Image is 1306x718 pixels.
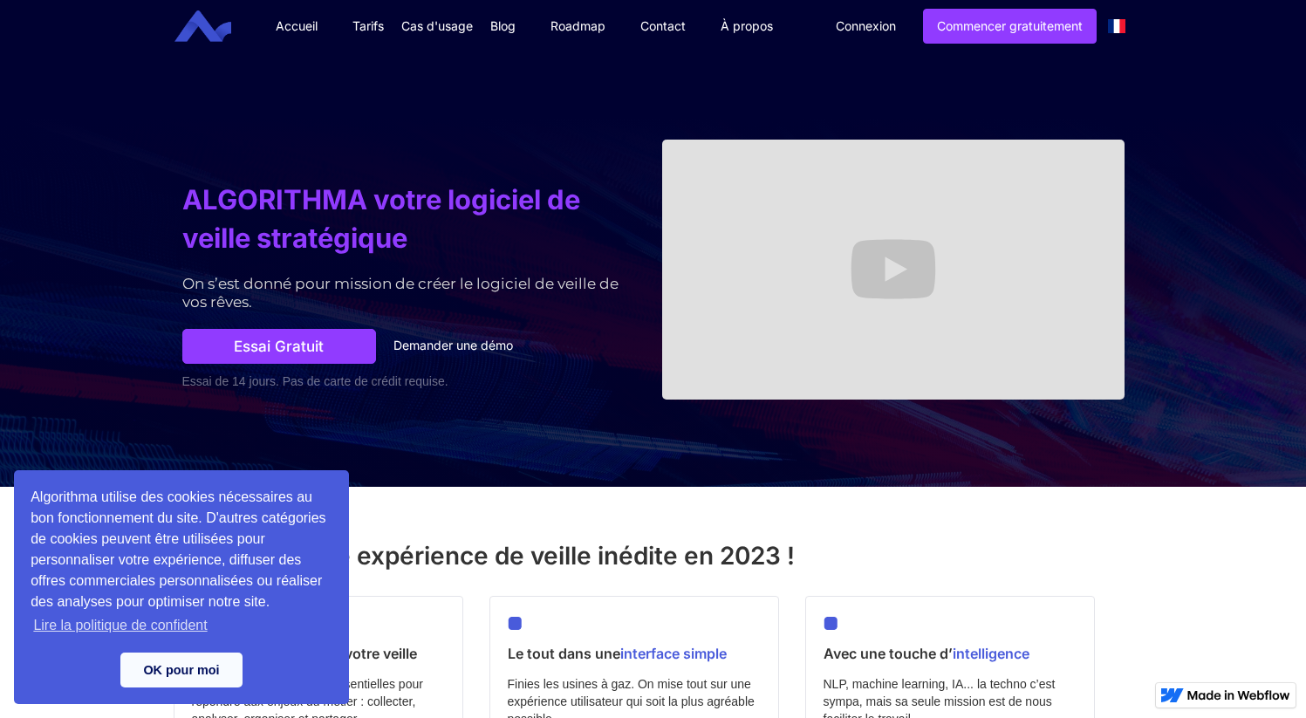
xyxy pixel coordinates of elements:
[401,17,473,35] div: Cas d'usage
[824,640,1077,667] h3: Avec une touche d’
[1187,690,1290,701] img: Made in Webflow
[182,329,376,364] a: Essai gratuit
[31,487,332,639] span: Algorithma utilise des cookies nécessaires au bon fonctionnement du site. D'autres catégories de ...
[182,275,645,311] div: On s’est donné pour mission de créer le logiciel de veille de vos rêves.
[923,9,1097,44] a: Commencer gratuitement
[620,645,727,662] span: interface simple
[662,140,1125,400] iframe: Lancement officiel d'Algorithma
[14,470,349,704] div: cookieconsent
[508,640,761,667] h3: Le tout dans une
[31,612,210,639] a: learn more about cookies
[182,181,645,257] h1: ALGORITHMA votre logiciel de veille stratégique
[182,373,645,390] div: Essai de 14 jours. Pas de carte de crédit requise.
[188,10,244,43] a: home
[120,653,243,687] a: dismiss cookie message
[174,539,1133,572] h2: Découvrez une expérience de veille inédite en 2023 !
[823,10,909,43] a: Connexion
[953,645,1029,662] span: intelligence
[380,329,526,364] a: Demander une démo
